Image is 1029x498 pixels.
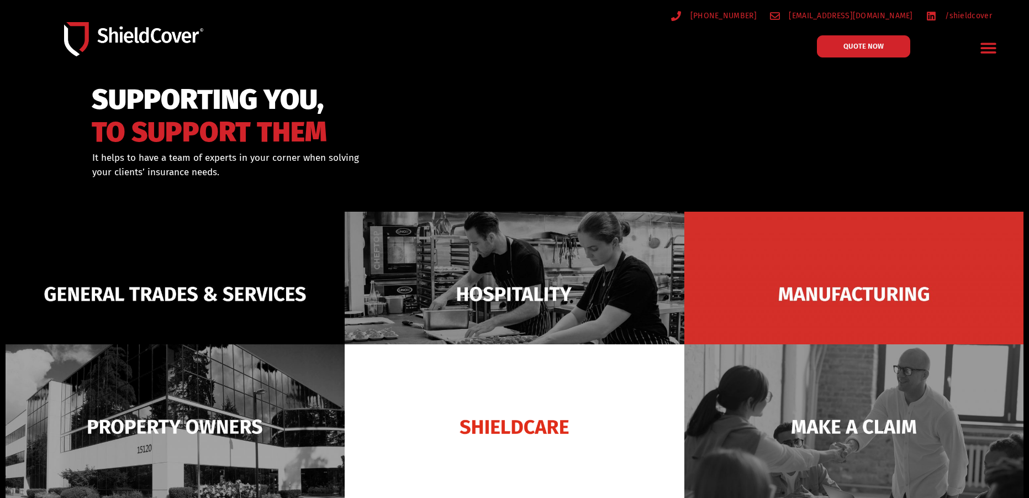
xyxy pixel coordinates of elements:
span: /shieldcover [942,9,992,23]
img: Shield-Cover-Underwriting-Australia-logo-full [64,22,203,56]
a: [EMAIL_ADDRESS][DOMAIN_NAME] [770,9,913,23]
a: /shieldcover [926,9,992,23]
a: QUOTE NOW [817,35,910,57]
span: QUOTE NOW [843,43,884,50]
p: your clients’ insurance needs. [92,165,571,180]
a: [PHONE_NUMBER] [671,9,757,23]
div: It helps to have a team of experts in your corner when solving [92,151,571,179]
span: [PHONE_NUMBER] [688,9,757,23]
span: [EMAIL_ADDRESS][DOMAIN_NAME] [786,9,912,23]
span: SUPPORTING YOU, [92,88,327,111]
div: Menu Toggle [976,35,1002,61]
